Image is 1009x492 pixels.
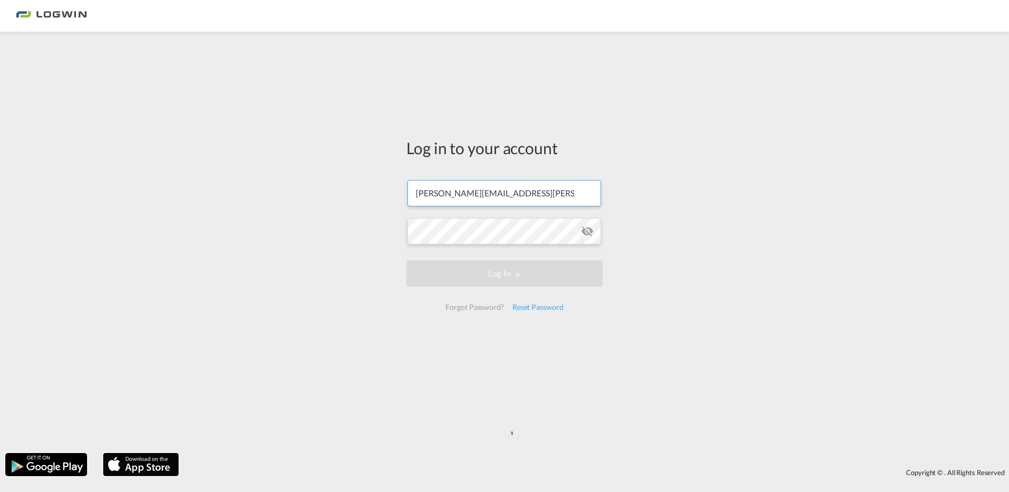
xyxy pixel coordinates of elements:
[4,452,88,477] img: google.png
[406,137,603,159] div: Log in to your account
[441,298,508,317] div: Forgot Password?
[406,260,603,287] button: LOGIN
[508,298,568,317] div: Reset Password
[16,4,87,28] img: bc73a0e0d8c111efacd525e4c8ad7d32.png
[184,463,1009,481] div: Copyright © . All Rights Reserved
[102,452,180,477] img: apple.png
[581,225,594,238] md-icon: icon-eye-off
[407,180,601,206] input: Enter email/phone number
